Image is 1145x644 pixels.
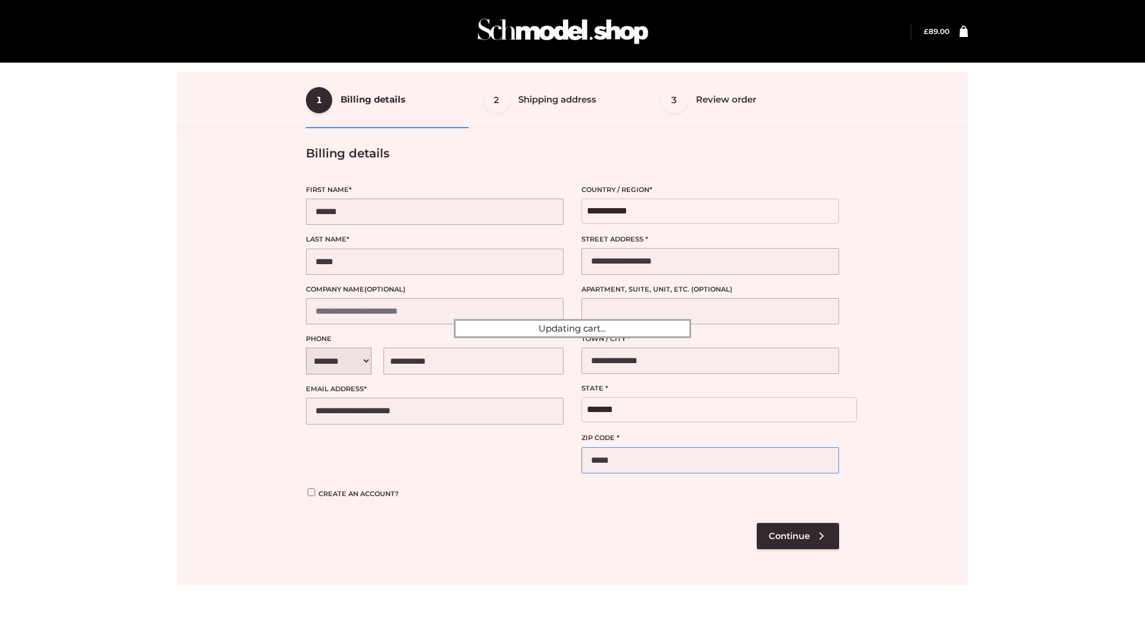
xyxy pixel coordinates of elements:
span: £ [924,27,929,36]
a: £89.00 [924,27,949,36]
bdi: 89.00 [924,27,949,36]
img: Schmodel Admin 964 [474,8,652,55]
div: Updating cart... [454,319,691,338]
